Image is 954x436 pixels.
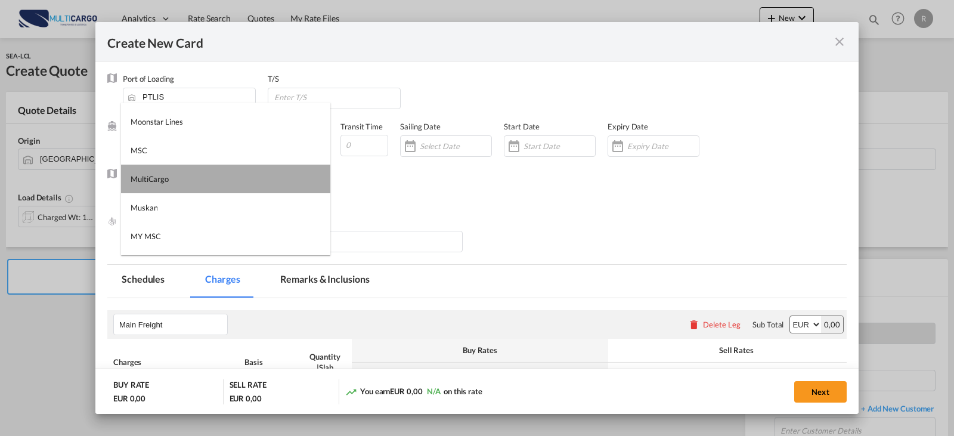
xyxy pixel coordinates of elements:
div: Moonstar Lines [131,116,183,127]
div: MSC [131,145,147,156]
md-option: MY MSC [121,222,330,251]
div: Muskan [131,202,157,213]
div: MultiCargo [131,174,169,184]
md-option: Muskan [121,193,330,222]
md-option: Moonstar Lines [121,107,330,136]
md-option: MultiCargo [121,165,330,193]
md-option: NAAAI SPOT [121,251,330,279]
md-option: MSC [121,136,330,165]
div: MY MSC [131,231,160,242]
